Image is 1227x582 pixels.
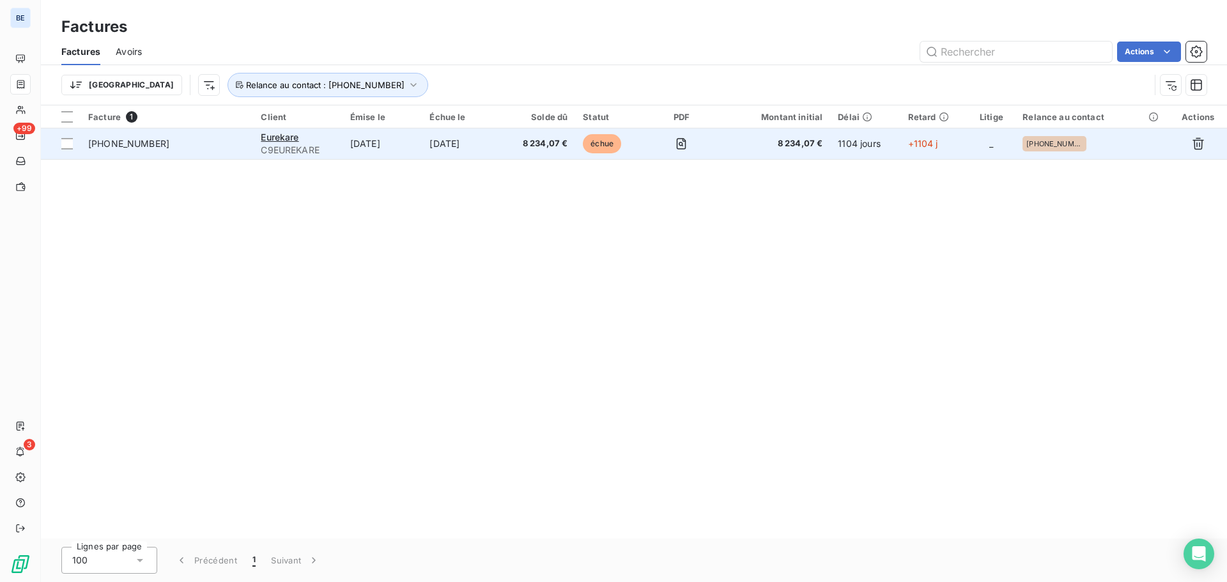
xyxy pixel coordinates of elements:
[126,111,137,123] span: 1
[61,15,127,38] h3: Factures
[1184,539,1214,569] div: Open Intercom Messenger
[583,112,636,122] div: Statut
[1117,42,1181,62] button: Actions
[261,112,334,122] div: Client
[245,547,263,574] button: 1
[88,138,169,149] span: [PHONE_NUMBER]
[246,80,405,90] span: Relance au contact : [PHONE_NUMBER]
[652,112,712,122] div: PDF
[252,554,256,567] span: 1
[116,45,142,58] span: Avoirs
[10,8,31,28] div: BE
[263,547,328,574] button: Suivant
[1026,140,1083,148] span: [PHONE_NUMBER]
[727,112,822,122] div: Montant initial
[583,134,621,153] span: échue
[10,554,31,574] img: Logo LeanPay
[727,137,822,150] span: 8 234,07 €
[13,123,35,134] span: +99
[228,73,428,97] button: Relance au contact : [PHONE_NUMBER]
[976,112,1008,122] div: Litige
[261,132,298,142] span: Eurekare
[510,112,567,122] div: Solde dû
[72,554,88,567] span: 100
[88,112,121,122] span: Facture
[261,144,334,157] span: C9EUREKARE
[830,128,900,159] td: 1104 jours
[167,547,245,574] button: Précédent
[1177,112,1219,122] div: Actions
[838,112,892,122] div: Délai
[989,138,993,149] span: _
[908,138,938,149] span: +1104 j
[429,112,495,122] div: Échue le
[510,137,567,150] span: 8 234,07 €
[1022,112,1161,122] div: Relance au contact
[343,128,422,159] td: [DATE]
[908,112,961,122] div: Retard
[61,75,182,95] button: [GEOGRAPHIC_DATA]
[61,45,100,58] span: Factures
[24,439,35,450] span: 3
[350,112,415,122] div: Émise le
[920,42,1112,62] input: Rechercher
[422,128,502,159] td: [DATE]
